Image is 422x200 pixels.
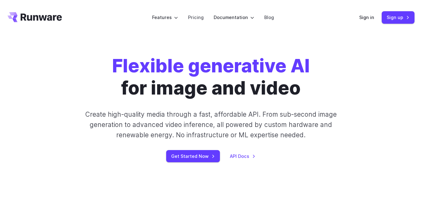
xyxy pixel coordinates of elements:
a: Sign up [382,11,415,23]
label: Features [152,14,178,21]
a: Get Started Now [166,150,220,162]
h1: for image and video [112,55,310,99]
a: Sign in [359,14,374,21]
a: Pricing [188,14,204,21]
a: Go to / [7,12,62,22]
a: API Docs [230,153,256,160]
label: Documentation [214,14,254,21]
a: Blog [264,14,274,21]
strong: Flexible generative AI [112,55,310,77]
p: Create high-quality media through a fast, affordable API. From sub-second image generation to adv... [81,109,341,140]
